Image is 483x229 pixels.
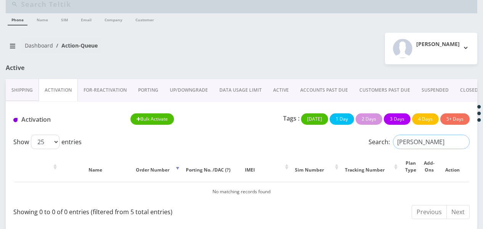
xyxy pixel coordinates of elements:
a: Company [101,13,126,25]
th: Porting No. /DAC (?) [182,152,240,181]
a: Activation [39,79,78,101]
th: Name [60,152,131,181]
img: Activation [13,118,18,122]
li: Action-Queue [53,41,98,49]
h1: Active [6,64,155,72]
button: 1 Day [330,113,354,125]
button: Bulk Activate [130,113,174,125]
button: 4 Days [412,113,439,125]
a: FOR-REActivation [78,79,132,101]
p: Tags : [283,114,299,123]
h1: Activation [13,116,119,123]
label: Search: [369,135,470,149]
a: ACTIVE [267,79,295,101]
nav: breadcrumb [6,38,236,59]
td: No matching records found [14,182,469,201]
a: Customer [132,13,158,25]
th: Plan Type [400,152,422,181]
h2: [PERSON_NAME] [416,41,460,48]
th: Order Number: activate to sort column ascending [132,152,181,181]
a: CUSTOMERS PAST DUE [354,79,416,101]
a: Phone [8,13,27,25]
button: [PERSON_NAME] [385,33,477,64]
a: Email [77,13,95,25]
a: ACCOUNTS PAST DUE [295,79,354,101]
th: IMEI: activate to sort column ascending [241,152,290,181]
div: Showing 0 to 0 of 0 entries (filtered from 5 total entries) [13,204,236,216]
a: Previous [412,205,447,219]
th: Sim Number: activate to sort column ascending [291,152,340,181]
th: Add-Ons [422,152,436,181]
button: 5+ Days [440,113,470,125]
th: : activate to sort column ascending [14,152,59,181]
select: Showentries [31,135,60,149]
a: Dashboard [25,42,53,49]
button: [DATE] [301,113,328,125]
label: Show entries [13,135,82,149]
th: Action [436,152,469,181]
input: Search: [393,135,470,149]
button: 2 Days [356,113,382,125]
a: Next [446,205,470,219]
a: DATA USAGE LIMIT [214,79,267,101]
a: Name [33,13,52,25]
button: 3 Days [384,113,411,125]
a: PORTING [132,79,164,101]
a: Shipping [6,79,39,101]
a: UP/DOWNGRADE [164,79,214,101]
th: Tracking Number: activate to sort column ascending [341,152,399,181]
a: SIM [57,13,72,25]
a: SUSPENDED [416,79,454,101]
